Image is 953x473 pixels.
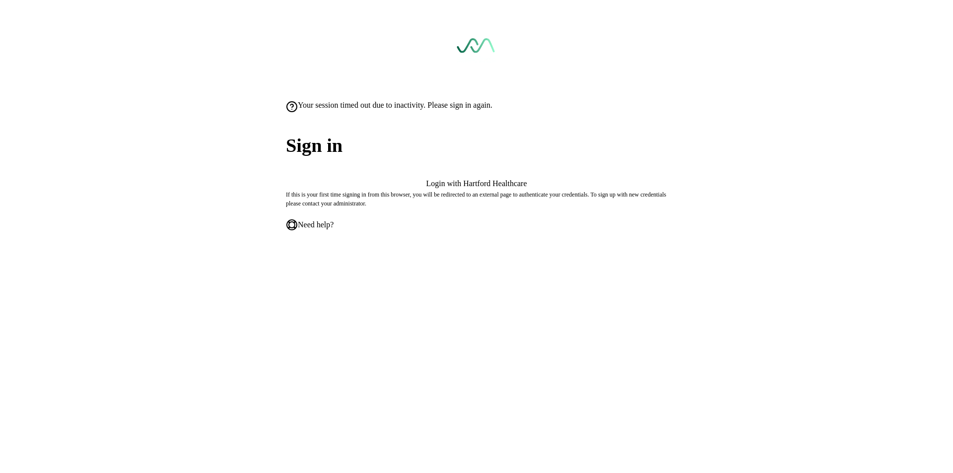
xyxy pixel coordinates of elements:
button: Login with Hartford Healthcare [286,179,667,188]
img: See-Mode Logo [457,38,496,63]
span: Sign in [286,132,667,160]
span: If this is your first time signing in from this browser, you will be redirected to an external pa... [286,191,666,207]
a: Need help? [286,219,334,231]
span: Your session timed out due to inactivity. Please sign in again. [298,101,492,110]
a: Go to sign in [457,38,496,63]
